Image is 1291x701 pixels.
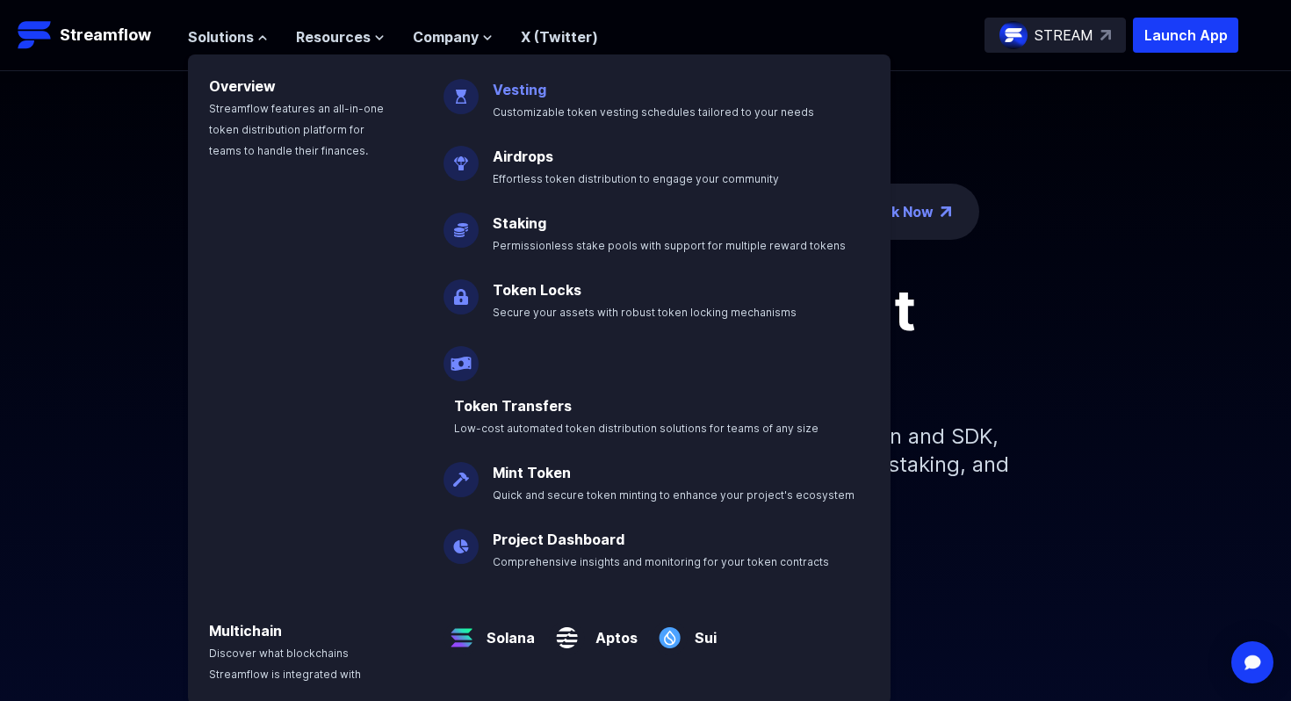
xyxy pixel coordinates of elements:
img: Sui [652,606,688,655]
img: Vesting [444,65,479,114]
span: Effortless token distribution to engage your community [493,172,779,185]
img: Solana [444,606,480,655]
a: Project Dashboard [493,531,624,548]
span: Comprehensive insights and monitoring for your token contracts [493,555,829,568]
img: Streamflow Logo [18,18,53,53]
a: Staking [493,214,546,232]
a: Overview [209,77,276,95]
a: Sui [688,613,717,648]
a: Token Locks [493,281,581,299]
div: Open Intercom Messenger [1231,641,1273,683]
a: Aptos [585,613,638,648]
span: Discover what blockchains Streamflow is integrated with [209,647,361,681]
span: Resources [296,26,371,47]
a: STREAM [984,18,1126,53]
a: Check Now [855,201,934,222]
a: Token Transfers [454,397,572,415]
a: Streamflow [18,18,170,53]
img: Project Dashboard [444,515,479,564]
a: Airdrops [493,148,553,165]
button: Resources [296,26,385,47]
img: Aptos [549,606,585,655]
img: streamflow-logo-circle.png [999,21,1028,49]
button: Launch App [1133,18,1238,53]
p: STREAM [1035,25,1093,46]
span: Quick and secure token minting to enhance your project's ecosystem [493,488,855,502]
button: Solutions [188,26,268,47]
p: Streamflow [60,23,151,47]
span: Company [413,26,479,47]
a: Mint Token [493,464,571,481]
a: Multichain [209,622,282,640]
span: Solutions [188,26,254,47]
a: Solana [480,613,535,648]
a: Vesting [493,81,546,98]
img: Payroll [444,332,479,381]
img: Airdrops [444,132,479,181]
img: top-right-arrow.svg [1100,30,1111,40]
img: Mint Token [444,448,479,497]
span: Secure your assets with robust token locking mechanisms [493,306,797,319]
img: Staking [444,199,479,248]
img: Token Locks [444,265,479,314]
span: Streamflow features an all-in-one token distribution platform for teams to handle their finances. [209,102,384,157]
span: Permissionless stake pools with support for multiple reward tokens [493,239,846,252]
span: Low-cost automated token distribution solutions for teams of any size [454,422,819,435]
img: top-right-arrow.png [941,206,951,217]
a: X (Twitter) [521,28,598,46]
button: Company [413,26,493,47]
span: Customizable token vesting schedules tailored to your needs [493,105,814,119]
